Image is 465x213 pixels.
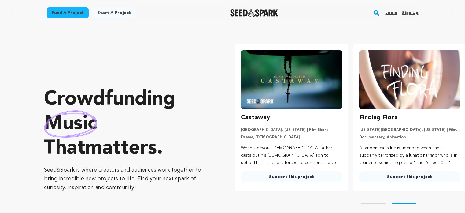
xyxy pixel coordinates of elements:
[359,145,460,166] p: A random cat's life is upended when she is suddenly terrorized by a lunatic narrator who is in se...
[92,7,136,18] a: Start a project
[44,87,210,161] p: Crowdfunding that .
[241,113,270,123] h3: Castaway
[85,139,157,158] span: matters
[359,113,398,123] h3: Finding Flora
[241,50,342,109] img: Castaway image
[230,9,278,17] img: Seed&Spark Logo Dark Mode
[359,171,460,182] a: Support this project
[359,135,460,140] p: Documentary, Animation
[44,166,210,192] p: Seed&Spark is where creators and audiences work together to bring incredible new projects to life...
[359,50,460,109] img: Finding Flora image
[241,135,342,140] p: Drama, [DEMOGRAPHIC_DATA]
[359,127,460,132] p: [US_STATE][GEOGRAPHIC_DATA], [US_STATE] | Film Short
[385,8,397,18] a: Login
[47,7,89,18] a: Fund a project
[230,9,278,17] a: Seed&Spark Homepage
[241,127,342,132] p: [GEOGRAPHIC_DATA], [US_STATE] | Film Short
[241,171,342,182] a: Support this project
[44,110,97,138] img: hand sketched image
[402,8,418,18] a: Sign up
[241,145,342,166] p: When a devout [DEMOGRAPHIC_DATA] father casts out his [DEMOGRAPHIC_DATA] son to uphold his faith,...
